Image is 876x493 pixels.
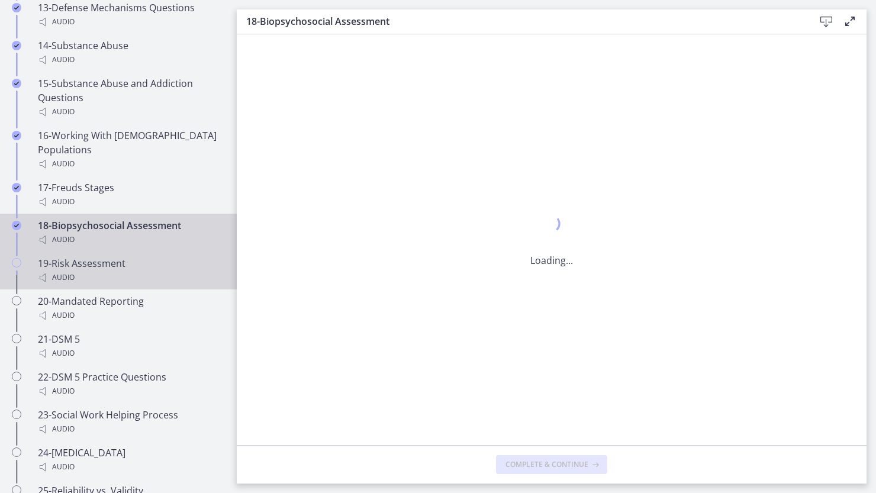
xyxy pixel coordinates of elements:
[38,53,223,67] div: Audio
[38,157,223,171] div: Audio
[496,455,607,474] button: Complete & continue
[12,131,21,140] i: Completed
[38,256,223,285] div: 19-Risk Assessment
[38,195,223,209] div: Audio
[38,460,223,474] div: Audio
[38,332,223,360] div: 21-DSM 5
[12,3,21,12] i: Completed
[38,128,223,171] div: 16-Working With [DEMOGRAPHIC_DATA] Populations
[38,294,223,323] div: 20-Mandated Reporting
[12,221,21,230] i: Completed
[12,79,21,88] i: Completed
[38,446,223,474] div: 24-[MEDICAL_DATA]
[38,422,223,436] div: Audio
[12,183,21,192] i: Completed
[246,14,796,28] h3: 18-Biopsychosocial Assessment
[38,308,223,323] div: Audio
[38,1,223,29] div: 13-Defense Mechanisms Questions
[38,270,223,285] div: Audio
[38,76,223,119] div: 15-Substance Abuse and Addiction Questions
[12,41,21,50] i: Completed
[38,181,223,209] div: 17-Freuds Stages
[38,346,223,360] div: Audio
[38,105,223,119] div: Audio
[505,460,588,469] span: Complete & continue
[530,253,573,268] p: Loading...
[530,212,573,239] div: 1
[38,370,223,398] div: 22-DSM 5 Practice Questions
[38,218,223,247] div: 18-Biopsychosocial Assessment
[38,38,223,67] div: 14-Substance Abuse
[38,233,223,247] div: Audio
[38,408,223,436] div: 23-Social Work Helping Process
[38,384,223,398] div: Audio
[38,15,223,29] div: Audio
